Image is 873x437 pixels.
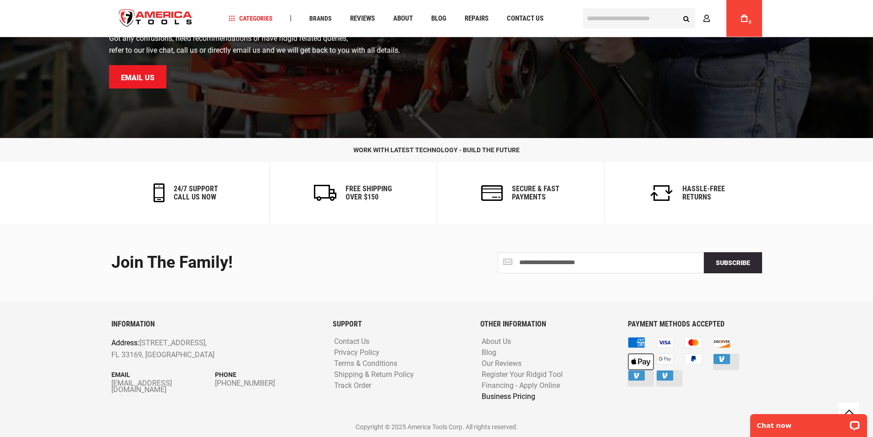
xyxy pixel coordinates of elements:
[628,320,762,328] h6: PAYMENT METHODS ACCEPTED
[111,380,215,393] a: [EMAIL_ADDRESS][DOMAIN_NAME]
[678,10,695,27] button: Search
[229,15,273,22] span: Categories
[215,370,319,380] p: Phone
[332,337,372,346] a: Contact Us
[479,337,513,346] a: About Us
[332,371,416,379] a: Shipping & Return Policy
[512,185,560,201] h6: secure & fast payments
[346,12,379,25] a: Reviews
[111,1,200,36] a: store logo
[389,12,417,25] a: About
[465,15,489,22] span: Repairs
[716,259,750,266] span: Subscribe
[111,370,215,380] p: Email
[427,12,450,25] a: Blog
[507,15,544,22] span: Contact Us
[332,360,400,368] a: Terms & Conditions
[503,12,548,25] a: Contact Us
[111,338,139,347] span: Address:
[174,185,218,201] h6: 24/7 support call us now
[332,348,382,357] a: Privacy Policy
[749,20,752,25] span: 0
[333,320,467,328] h6: SUPPORT
[109,65,166,89] a: Email Us
[346,185,392,201] h6: Free Shipping Over $150
[704,252,762,273] button: Subscribe
[215,380,319,387] a: [PHONE_NUMBER]
[109,33,764,56] p: Got any confusions, need recommendations or have ridgid related queries, refer to our live chat, ...
[393,15,413,22] span: About
[479,393,538,401] a: Business Pricing
[479,348,499,357] a: Blog
[111,320,319,328] h6: INFORMATION
[431,15,446,22] span: Blog
[305,12,336,25] a: Brands
[461,12,493,25] a: Repairs
[309,15,332,22] span: Brands
[744,408,873,437] iframe: LiveChat chat widget
[682,185,725,201] h6: Hassle-Free Returns
[480,320,614,328] h6: OTHER INFORMATION
[111,337,278,360] p: [STREET_ADDRESS], FL 33169, [GEOGRAPHIC_DATA]
[111,1,200,36] img: America Tools
[111,254,430,272] div: Join the Family!
[479,360,524,368] a: Our Reviews
[111,422,762,432] p: Copyright © 2025 America Tools Corp. All rights reserved.
[332,382,373,390] a: Track Order
[225,12,277,25] a: Categories
[479,371,565,379] a: Register Your Ridgid Tool
[350,15,375,22] span: Reviews
[479,382,562,390] a: Financing - Apply Online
